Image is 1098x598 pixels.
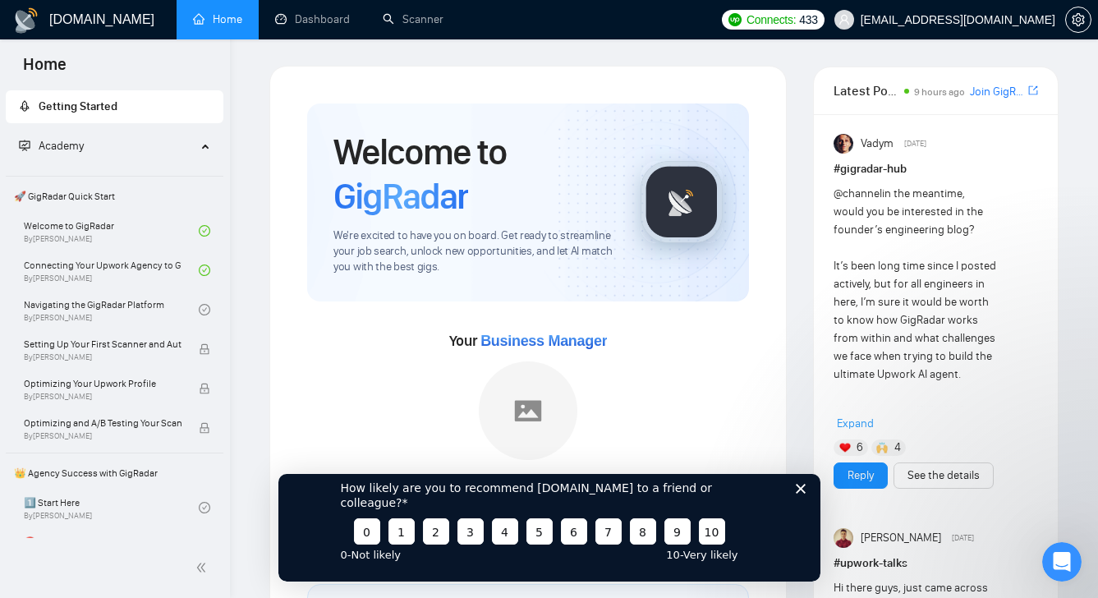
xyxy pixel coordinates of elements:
iframe: Survey from GigRadar.io [278,474,820,582]
img: placeholder.png [479,361,577,460]
a: dashboardDashboard [275,12,350,26]
a: homeHome [193,12,242,26]
span: 👑 Agency Success with GigRadar [7,457,222,490]
span: 9 hours ago [914,86,965,98]
span: By [PERSON_NAME] [24,431,181,441]
img: 🙌 [876,442,888,453]
a: 1️⃣ Start HereBy[PERSON_NAME] [24,490,199,526]
span: By [PERSON_NAME] [24,392,181,402]
span: [DATE] [952,531,974,545]
img: logo [13,7,39,34]
span: rocket [19,100,30,112]
span: lock [199,422,210,434]
span: GigRadar [333,174,468,218]
span: double-left [195,559,212,576]
span: We're excited to have you on board. Get ready to streamline your job search, unlock new opportuni... [333,228,614,275]
span: Vadym [861,135,894,153]
a: Reply [848,467,874,485]
span: 4 [894,439,901,456]
span: fund-projection-screen [19,140,30,151]
h1: Welcome to [333,130,614,218]
span: Expand [837,416,874,430]
img: Umar Manzar [834,528,853,548]
span: Home [10,53,80,87]
span: By [PERSON_NAME] [24,352,181,362]
span: setting [1066,13,1091,26]
button: Reply [834,462,888,489]
button: setting [1065,7,1091,33]
img: gigradar-logo.png [641,161,723,243]
span: check-circle [199,304,210,315]
span: Optimizing Your Upwork Profile [24,375,181,392]
span: check-circle [199,264,210,276]
span: 6 [857,439,863,456]
a: export [1028,83,1038,99]
h1: # gigradar-hub [834,160,1038,178]
span: @channel [834,186,882,200]
span: Academy [39,139,84,153]
span: Your [449,332,608,350]
a: Join GigRadar Slack Community [970,83,1025,101]
img: Vadym [834,134,853,154]
button: See the details [894,462,994,489]
span: check-circle [199,225,210,237]
span: check-circle [199,502,210,513]
span: export [1028,84,1038,97]
img: upwork-logo.png [728,13,742,26]
span: lock [199,383,210,394]
span: user [838,14,850,25]
span: ⛔ Top 3 Mistakes of Pro Agencies [24,534,181,550]
span: 433 [799,11,817,29]
span: lock [199,343,210,355]
a: searchScanner [383,12,443,26]
span: [DATE] [904,136,926,151]
li: Getting Started [6,90,223,123]
span: Optimizing and A/B Testing Your Scanner for Better Results [24,415,181,431]
iframe: Intercom live chat [1042,542,1082,582]
span: Connects: [747,11,796,29]
span: Setting Up Your First Scanner and Auto-Bidder [24,336,181,352]
a: Connecting Your Upwork Agency to GigRadarBy[PERSON_NAME] [24,252,199,288]
a: See the details [907,467,980,485]
a: setting [1065,13,1091,26]
h1: # upwork-talks [834,554,1038,573]
a: Navigating the GigRadar PlatformBy[PERSON_NAME] [24,292,199,328]
a: Welcome to GigRadarBy[PERSON_NAME] [24,213,199,249]
span: Business Manager [480,333,607,349]
span: Getting Started [39,99,117,113]
img: ❤️ [839,442,851,453]
span: [PERSON_NAME] [861,529,941,547]
span: Academy [19,139,84,153]
span: Latest Posts from the GigRadar Community [834,80,899,101]
span: 🚀 GigRadar Quick Start [7,180,222,213]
